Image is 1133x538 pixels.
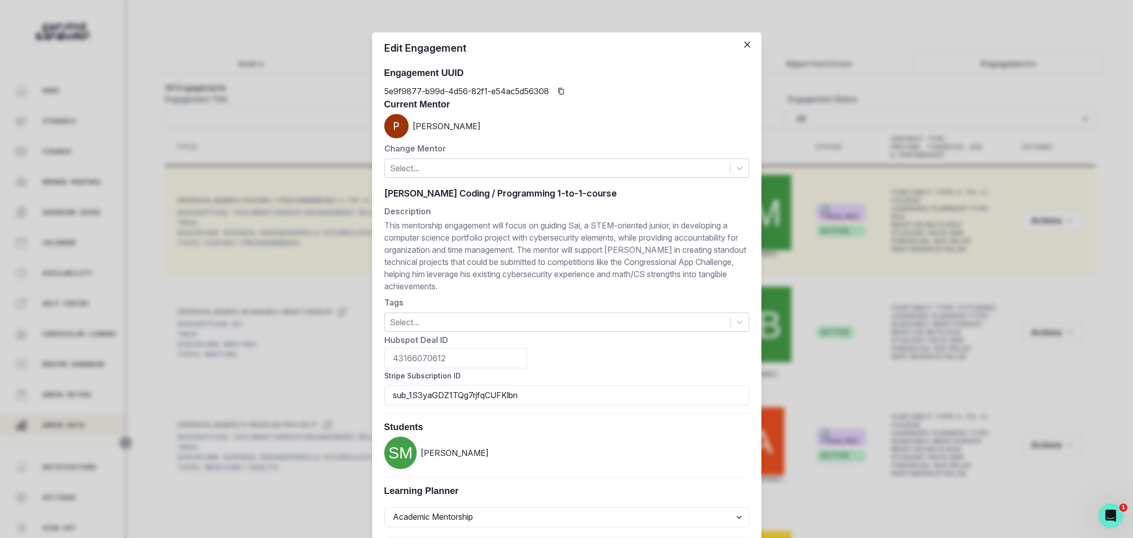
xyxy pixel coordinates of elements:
h3: Students [384,422,749,433]
h3: Engagement UUID [384,68,749,79]
p: 5e9f9877-b99d-4d56-82f1-e54ac5d56308 [384,85,549,97]
span: 1 [1119,504,1127,512]
iframe: Intercom live chat [1099,504,1123,528]
button: Close [739,36,755,53]
span: This mentorship engagement will focus on guiding Sai, a STEM-oriented junior, in developing a com... [384,217,749,294]
header: Edit Engagement [372,32,761,64]
img: svg [384,437,417,469]
label: Description [384,205,743,217]
div: Pratick [393,122,399,131]
p: Hubspot Deal ID [384,334,749,346]
label: Stripe Subscription ID [384,370,743,381]
button: Copied to clipboard [553,83,569,99]
p: [PERSON_NAME] [413,120,481,132]
h3: Current Mentor [384,99,749,110]
h3: Learning Planner [384,486,749,497]
p: Tags [384,296,749,309]
p: [PERSON_NAME] [421,447,489,459]
p: Change Mentor [384,142,749,155]
span: [PERSON_NAME] Coding / Programming 1-to-1-course [384,186,617,201]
